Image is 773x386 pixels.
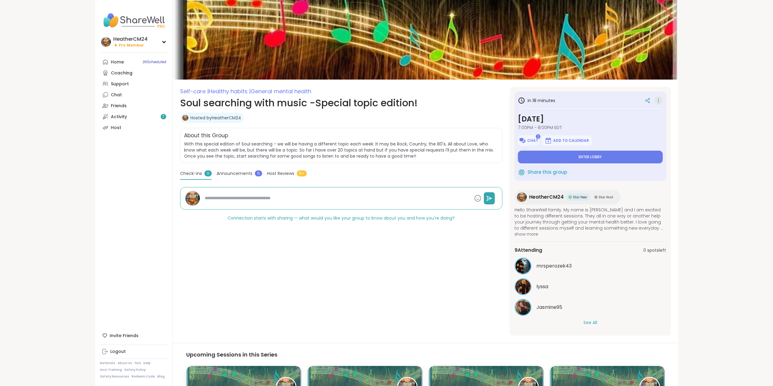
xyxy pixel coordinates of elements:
[255,170,262,176] span: 0
[111,81,129,87] div: Support
[143,361,151,365] a: Help
[515,300,531,315] img: Jasmine95
[528,169,567,176] span: Share this group
[217,170,252,177] span: Announcements
[518,125,663,131] span: 7:00PM - 8:00PM EDT
[190,115,241,121] a: Hosted byHeatherCM24
[579,155,602,159] span: Enter lobby
[569,196,572,199] img: Star Peer
[135,361,141,365] a: FAQ
[100,10,168,31] img: ShareWell Nav Logo
[100,368,122,372] a: Host Training
[515,247,542,254] span: 9 Attending
[185,191,200,206] img: HeatherCM24
[100,67,168,78] a: Coaching
[209,87,251,95] span: Healthy habits |
[536,283,548,290] span: lyssa
[118,361,132,365] a: About Us
[515,278,666,295] a: lyssalyssa
[100,78,168,89] a: Support
[184,141,498,159] span: With this special edition of Soul searching - we will be having a different topic each week. It m...
[142,60,166,64] span: 36 Scheduled
[519,137,526,144] img: ShareWell Logomark
[518,97,555,104] h3: in 18 minutes
[110,349,126,355] div: Logout
[100,374,129,379] a: Safety Resources
[100,122,168,133] a: Host
[162,114,164,119] span: 7
[227,215,455,221] span: Connection starts with sharing — what would you like your group to know about you and how you're ...
[536,134,540,139] span: 2
[111,125,121,131] div: Host
[204,170,212,176] span: 0
[182,115,188,121] img: HeatherCM24
[100,361,115,365] a: Referrals
[111,114,127,120] div: Activity
[599,195,613,200] span: Star Host
[100,330,168,341] div: Invite Friends
[297,170,307,176] span: 5+
[515,231,666,237] span: show more
[180,87,209,95] span: Self-care |
[180,170,202,177] span: Check-ins
[251,87,311,95] span: General mental health
[100,56,168,67] a: Home36Scheduled
[517,192,527,202] img: HeatherCM24
[518,169,525,176] img: ShareWell Logomark
[518,135,539,146] button: Chat
[100,100,168,111] a: Friends
[545,137,552,144] img: ShareWell Logomark
[515,299,666,316] a: Jasmine95Jasmine95
[518,114,663,125] h3: [DATE]
[119,43,144,48] span: Pro Member
[518,151,663,163] button: Enter lobby
[594,196,597,199] img: Star Host
[515,258,531,274] img: mrsperozek43
[100,111,168,122] a: Activity7
[186,350,665,359] h3: Upcoming Sessions in this Series
[518,166,567,179] button: Share this group
[267,170,294,177] span: Host Reviews
[643,247,666,254] span: 0 spots left
[113,36,148,43] div: HeatherCM24
[515,258,666,275] a: mrsperozek43mrsperozek43
[101,37,111,47] img: HeatherCM24
[132,374,155,379] a: Redeem Code
[536,262,572,270] span: mrsperozek43
[573,195,587,200] span: Star Peer
[157,374,165,379] a: Blog
[111,103,127,109] div: Friends
[124,368,146,372] a: Safety Policy
[184,132,228,140] h2: About this Group
[100,89,168,100] a: Chat
[553,138,589,143] span: Add to Calendar
[583,319,597,326] button: See All
[515,279,531,294] img: lyssa
[180,96,502,110] h1: Soul searching with music -Special topic edition!
[536,304,562,311] span: Jasmine95
[111,59,124,65] div: Home
[529,193,564,201] span: HeatherCM24
[542,135,592,146] button: Add to Calendar
[111,92,122,98] div: Chat
[100,346,168,357] a: Logout
[111,70,132,76] div: Coaching
[515,190,621,204] a: HeatherCM24HeatherCM24Star PeerStar PeerStar HostStar Host
[527,138,538,143] span: Chat
[515,207,666,231] span: Hello ShareWell family. My name is [PERSON_NAME] and I am excited to be hosting different session...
